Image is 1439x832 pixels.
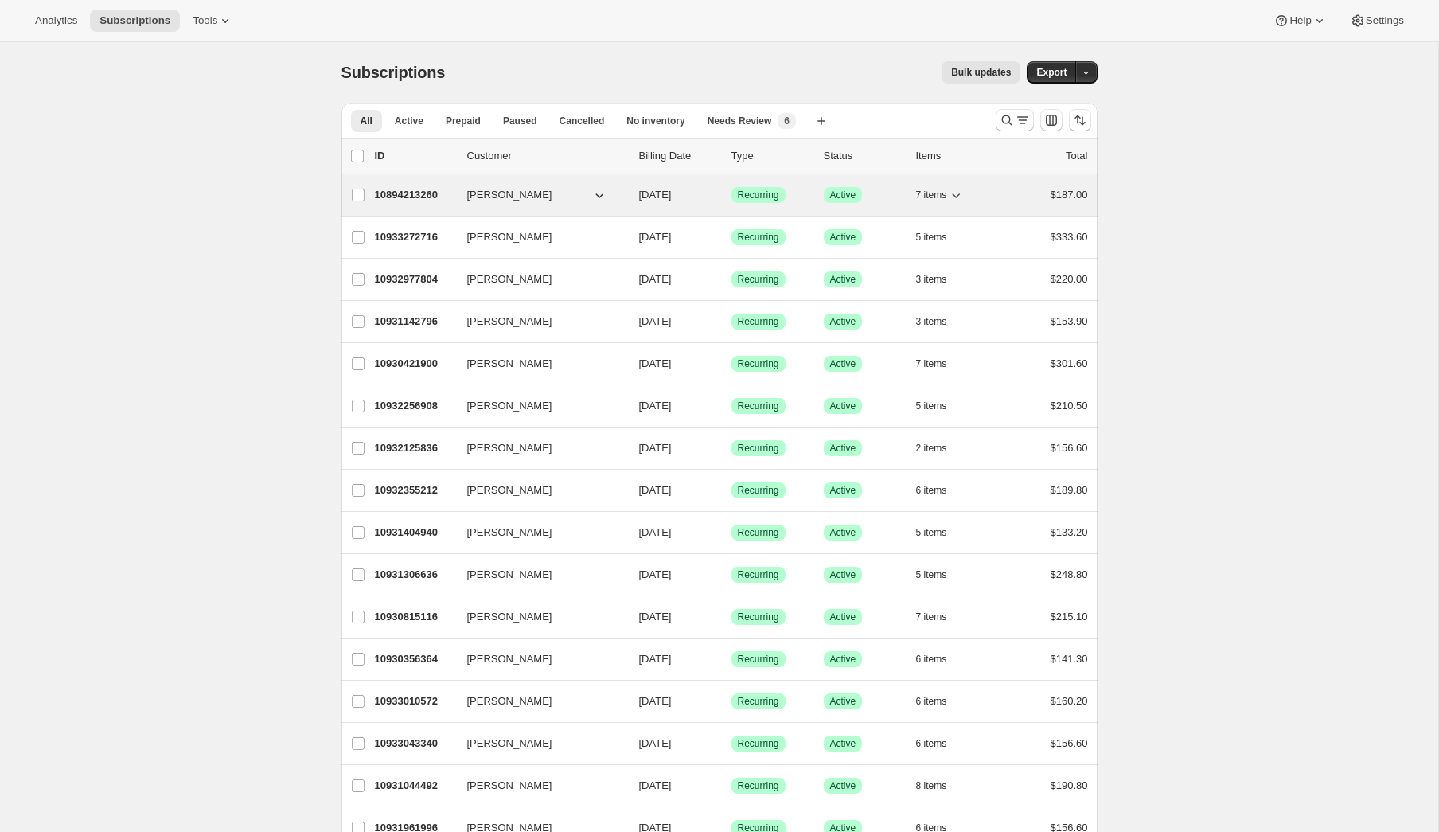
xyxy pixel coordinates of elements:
span: [DATE] [639,568,672,580]
span: [DATE] [639,611,672,623]
p: Customer [467,148,626,164]
span: Help [1289,14,1311,27]
button: Analytics [25,10,87,32]
span: 5 items [916,526,947,539]
span: Active [830,611,856,623]
span: [PERSON_NAME] [467,736,552,752]
span: [PERSON_NAME] [467,314,552,330]
button: 6 items [916,648,965,670]
span: $215.10 [1051,611,1088,623]
button: [PERSON_NAME] [458,646,617,672]
button: 7 items [916,606,965,628]
button: 3 items [916,268,965,291]
span: Recurring [738,526,779,539]
span: Active [830,357,856,370]
p: 10932355212 [375,482,454,498]
div: 10930356364[PERSON_NAME][DATE]SuccessRecurringSuccessActive6 items$141.30 [375,648,1088,670]
span: Prepaid [446,115,481,127]
button: Export [1027,61,1076,84]
button: 5 items [916,521,965,544]
div: Items [916,148,996,164]
button: Sort the results [1069,109,1091,131]
div: 10930421900[PERSON_NAME][DATE]SuccessRecurringSuccessActive7 items$301.60 [375,353,1088,375]
button: 5 items [916,564,965,586]
button: [PERSON_NAME] [458,267,617,292]
span: Active [830,779,856,792]
p: Status [824,148,903,164]
div: 10931404940[PERSON_NAME][DATE]SuccessRecurringSuccessActive5 items$133.20 [375,521,1088,544]
span: Active [830,695,856,708]
span: Paused [503,115,537,127]
span: Recurring [738,737,779,750]
span: [PERSON_NAME] [467,398,552,414]
span: Export [1036,66,1067,79]
button: Customize table column order and visibility [1040,109,1063,131]
span: Analytics [35,14,77,27]
div: 10932977804[PERSON_NAME][DATE]SuccessRecurringSuccessActive3 items$220.00 [375,268,1088,291]
span: Active [830,568,856,581]
span: 5 items [916,568,947,581]
span: [DATE] [639,442,672,454]
p: 10931142796 [375,314,454,330]
span: [DATE] [639,189,672,201]
span: Active [830,315,856,328]
button: [PERSON_NAME] [458,393,617,419]
span: All [361,115,372,127]
div: 10932125836[PERSON_NAME][DATE]SuccessRecurringSuccessActive2 items$156.60 [375,437,1088,459]
button: 7 items [916,353,965,375]
span: Active [830,189,856,201]
button: Create new view [809,110,834,132]
p: Billing Date [639,148,719,164]
button: Search and filter results [996,109,1034,131]
span: Subscriptions [341,64,446,81]
p: 10932256908 [375,398,454,414]
p: 10894213260 [375,187,454,203]
span: Recurring [738,484,779,497]
button: [PERSON_NAME] [458,689,617,714]
span: 3 items [916,315,947,328]
span: Recurring [738,315,779,328]
span: $160.20 [1051,695,1088,707]
span: [DATE] [639,231,672,243]
span: Tools [193,14,217,27]
button: 6 items [916,732,965,755]
span: $301.60 [1051,357,1088,369]
span: Recurring [738,231,779,244]
div: 10932355212[PERSON_NAME][DATE]SuccessRecurringSuccessActive6 items$189.80 [375,479,1088,502]
span: [PERSON_NAME] [467,609,552,625]
button: Help [1264,10,1336,32]
button: Tools [183,10,243,32]
div: 10933043340[PERSON_NAME][DATE]SuccessRecurringSuccessActive6 items$156.60 [375,732,1088,755]
span: $187.00 [1051,189,1088,201]
span: [PERSON_NAME] [467,651,552,667]
div: 10931142796[PERSON_NAME][DATE]SuccessRecurringSuccessActive3 items$153.90 [375,311,1088,333]
span: $210.50 [1051,400,1088,412]
button: Bulk updates [942,61,1020,84]
p: 10931404940 [375,525,454,541]
span: [PERSON_NAME] [467,229,552,245]
span: 6 items [916,653,947,666]
button: [PERSON_NAME] [458,182,617,208]
span: 7 items [916,357,947,370]
button: 6 items [916,479,965,502]
span: 5 items [916,400,947,412]
span: Active [830,273,856,286]
span: 6 items [916,695,947,708]
span: $153.90 [1051,315,1088,327]
span: [PERSON_NAME] [467,693,552,709]
button: 3 items [916,311,965,333]
span: [DATE] [639,315,672,327]
button: 7 items [916,184,965,206]
p: 10932977804 [375,271,454,287]
span: Needs Review [708,115,772,127]
span: Active [830,231,856,244]
span: $141.30 [1051,653,1088,665]
button: 2 items [916,437,965,459]
p: 10933272716 [375,229,454,245]
div: 10894213260[PERSON_NAME][DATE]SuccessRecurringSuccessActive7 items$187.00 [375,184,1088,206]
span: 7 items [916,189,947,201]
span: $156.60 [1051,442,1088,454]
span: [PERSON_NAME] [467,271,552,287]
p: 10931044492 [375,778,454,794]
span: $156.60 [1051,737,1088,749]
